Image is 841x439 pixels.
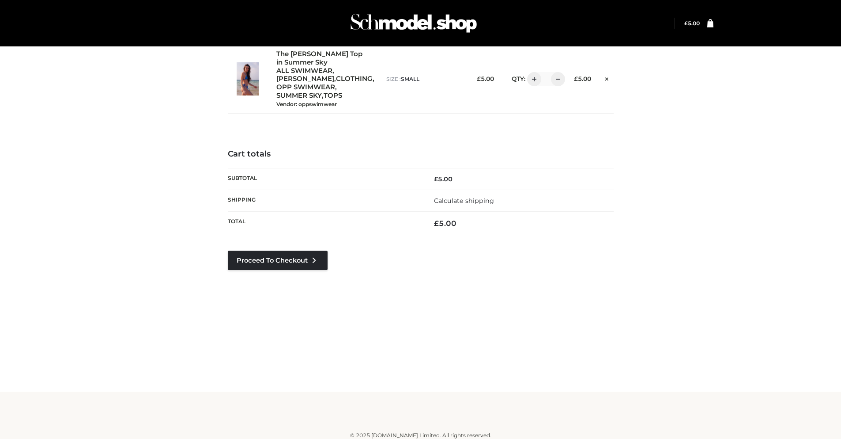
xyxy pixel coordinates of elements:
th: Total [228,212,421,235]
span: £ [434,219,439,228]
div: , , , , , [276,50,377,108]
img: Schmodel Admin 964 [347,6,480,41]
a: The [PERSON_NAME] Top in Summer Sky [276,50,367,67]
small: Vendor: oppswimwear [276,101,337,107]
span: £ [434,175,438,183]
span: £ [574,75,578,82]
a: SUMMER SKY [276,92,322,100]
span: SMALL [401,76,419,82]
bdi: 5.00 [434,219,456,228]
div: QTY: [503,72,559,86]
a: [PERSON_NAME] [276,75,334,83]
bdi: 5.00 [434,175,453,183]
bdi: 5.00 [684,20,700,27]
a: CLOTHING [336,75,373,83]
a: £5.00 [684,20,700,27]
h4: Cart totals [228,149,614,159]
a: TOPS [324,92,342,100]
a: OPP SWIMWEAR [276,83,335,92]
a: Remove this item [600,72,613,84]
a: Calculate shipping [434,197,494,205]
bdi: 5.00 [477,75,494,82]
span: £ [477,75,481,82]
th: Subtotal [228,168,421,190]
bdi: 5.00 [574,75,591,82]
th: Shipping [228,190,421,212]
p: size : [386,75,462,83]
a: Proceed to Checkout [228,251,328,270]
a: ALL SWIMWEAR [276,67,332,75]
span: £ [684,20,688,27]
